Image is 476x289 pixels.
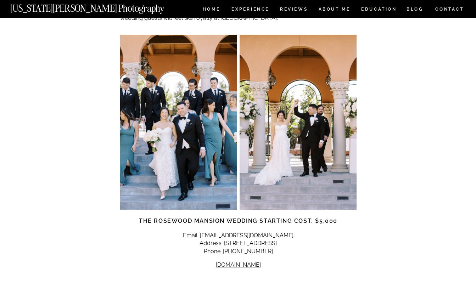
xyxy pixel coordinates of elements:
[435,5,464,13] a: CONTACT
[201,7,222,13] a: HOME
[10,4,188,10] a: [US_STATE][PERSON_NAME] Photography
[120,35,237,210] img: Dallas wedding venues
[240,35,357,210] img: Dallas wedding venues
[120,232,357,255] p: Email: [EMAIL_ADDRESS][DOMAIN_NAME] Address: [STREET_ADDRESS] Phone: [PHONE_NUMBER]
[139,217,337,224] strong: The Rosewood Mansion Wedding Starting Cost: $5,000
[280,7,307,13] a: REVIEWS
[231,7,269,13] a: Experience
[407,7,424,13] a: BLOG
[360,7,398,13] a: EDUCATION
[216,261,261,268] a: [DOMAIN_NAME]
[318,7,351,13] a: ABOUT ME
